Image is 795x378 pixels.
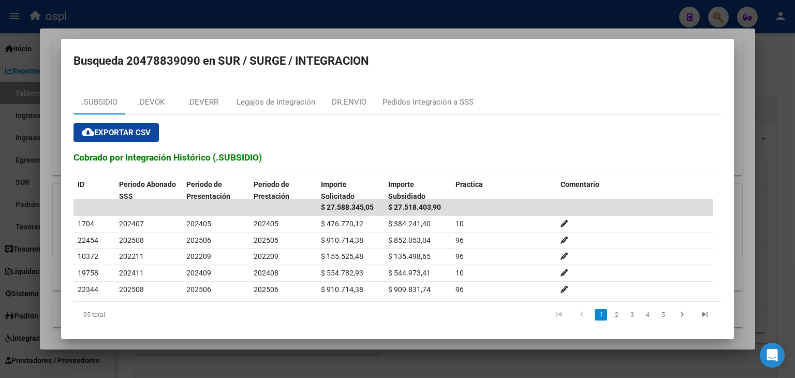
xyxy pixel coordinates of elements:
div: Legajos de Integración [237,96,315,108]
span: Importe Subsidiado [388,180,425,200]
span: $ 27.518.403,90 [388,203,441,211]
div: Open Intercom Messenger [760,343,785,368]
span: $ 909.831,74 [388,285,431,294]
a: go to first page [549,309,569,321]
datatable-header-cell: Periodo de Prestación [249,173,317,208]
datatable-header-cell: Comentario [556,173,713,208]
span: 202408 [254,269,278,277]
a: 1 [595,309,607,321]
span: 202506 [186,285,211,294]
span: 202506 [254,285,278,294]
span: 202411 [119,269,144,277]
datatable-header-cell: ID [73,173,115,208]
h3: Cobrado por Integración Histórico (.SUBSIDIO) [73,151,722,164]
li: page 2 [609,306,624,324]
span: Exportar CSV [82,128,151,137]
div: 95 total [73,302,201,328]
span: 202407 [119,220,144,228]
span: $ 384.241,40 [388,220,431,228]
a: go to next page [672,309,692,321]
span: Importe Solicitado [321,180,355,200]
span: 22454 [78,236,98,244]
span: 202405 [254,220,278,228]
a: 3 [626,309,638,321]
div: Pedidos Integración a SSS [382,96,474,108]
span: Periodo Abonado SSS [119,180,176,200]
span: 202405 [186,220,211,228]
span: $ 544.973,41 [388,269,431,277]
span: 96 [455,236,464,244]
span: $ 155.525,48 [321,252,363,260]
span: $ 852.053,04 [388,236,431,244]
li: page 1 [593,306,609,324]
span: $ 476.770,12 [321,220,363,228]
span: $ 554.782,93 [321,269,363,277]
span: 202209 [186,252,211,260]
span: $ 135.498,65 [388,252,431,260]
span: 22344 [78,285,98,294]
li: page 3 [624,306,640,324]
span: 202409 [186,269,211,277]
span: Comentario [561,180,599,188]
span: 10 [455,269,464,277]
span: 202209 [254,252,278,260]
span: $ 27.588.345,05 [321,203,374,211]
span: Practica [455,180,483,188]
span: 202508 [119,236,144,244]
span: Periodo de Prestación [254,180,289,200]
span: Periodo de Presentación [186,180,230,200]
datatable-header-cell: Periodo de Presentación [182,173,249,208]
span: ID [78,180,84,188]
li: page 4 [640,306,655,324]
span: 96 [455,252,464,260]
span: 1704 [78,220,94,228]
datatable-header-cell: Importe Subsidiado [384,173,451,208]
span: 202505 [254,236,278,244]
li: page 5 [655,306,671,324]
datatable-header-cell: Periodo Abonado SSS [115,173,182,208]
span: 19758 [78,269,98,277]
a: go to previous page [572,309,592,321]
div: .DEVERR [187,96,218,108]
span: 202508 [119,285,144,294]
div: .DEVOK [138,96,165,108]
a: go to last page [695,309,715,321]
span: 202506 [186,236,211,244]
button: Exportar CSV [73,123,159,142]
div: .SUBSIDIO [82,96,117,108]
datatable-header-cell: Practica [451,173,556,208]
span: 10 [455,220,464,228]
a: 5 [657,309,669,321]
span: $ 910.714,38 [321,236,363,244]
span: 10372 [78,252,98,260]
a: 4 [641,309,654,321]
h2: Busqueda 20478839090 en SUR / SURGE / INTEGRACION [73,51,722,71]
span: 96 [455,285,464,294]
div: DR.ENVIO [332,96,366,108]
mat-icon: cloud_download [82,126,94,138]
a: 2 [610,309,623,321]
span: 202211 [119,252,144,260]
span: $ 910.714,38 [321,285,363,294]
datatable-header-cell: Importe Solicitado [317,173,384,208]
